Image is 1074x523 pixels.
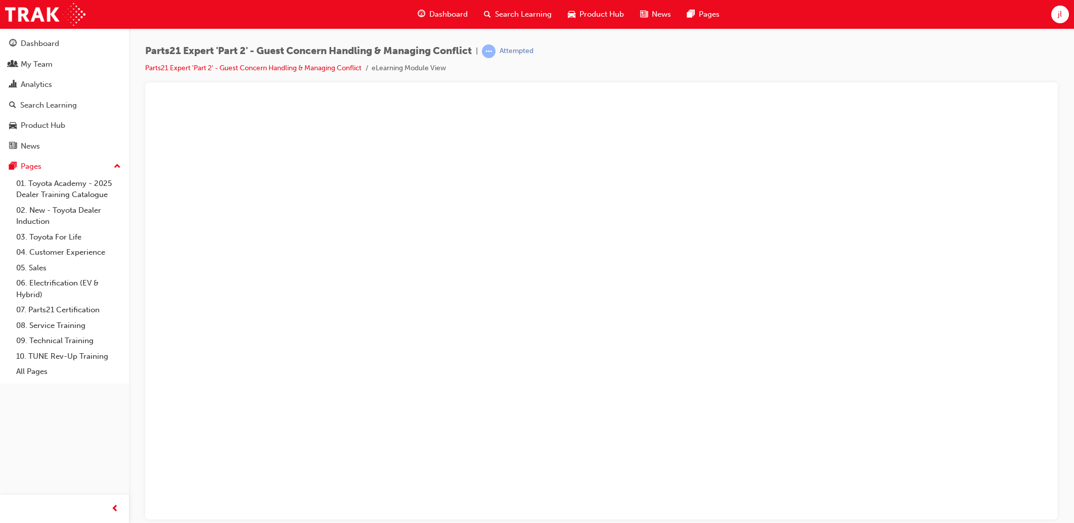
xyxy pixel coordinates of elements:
a: 10. TUNE Rev-Up Training [12,349,125,364]
span: News [652,9,671,20]
a: 03. Toyota For Life [12,229,125,245]
span: prev-icon [111,503,119,515]
div: Pages [21,161,41,172]
span: Dashboard [429,9,468,20]
a: search-iconSearch Learning [476,4,560,25]
span: Pages [699,9,720,20]
a: pages-iconPages [679,4,728,25]
div: Search Learning [20,100,77,111]
a: news-iconNews [632,4,679,25]
img: Trak [5,3,85,26]
li: eLearning Module View [372,63,446,74]
a: 05. Sales [12,260,125,276]
a: 01. Toyota Academy - 2025 Dealer Training Catalogue [12,176,125,203]
span: car-icon [9,121,17,130]
div: Attempted [500,46,533,56]
a: 07. Parts21 Certification [12,302,125,318]
span: | [476,45,478,57]
a: guage-iconDashboard [410,4,476,25]
span: pages-icon [687,8,695,21]
span: learningRecordVerb_ATTEMPT-icon [482,44,496,58]
span: up-icon [114,160,121,173]
span: guage-icon [9,39,17,49]
a: Dashboard [4,34,125,53]
button: Pages [4,157,125,176]
span: search-icon [9,101,16,110]
span: Parts21 Expert 'Part 2' - Guest Concern Handling & Managing Conflict [145,45,472,57]
a: 02. New - Toyota Dealer Induction [12,203,125,229]
div: Product Hub [21,120,65,131]
span: news-icon [9,142,17,151]
span: pages-icon [9,162,17,171]
span: jl [1058,9,1062,20]
a: Parts21 Expert 'Part 2' - Guest Concern Handling & Managing Conflict [145,64,362,72]
a: News [4,137,125,156]
a: 04. Customer Experience [12,245,125,260]
span: news-icon [640,8,648,21]
a: Search Learning [4,96,125,115]
div: News [21,140,40,152]
a: 06. Electrification (EV & Hybrid) [12,275,125,302]
button: DashboardMy TeamAnalyticsSearch LearningProduct HubNews [4,32,125,157]
span: Search Learning [495,9,552,20]
a: 08. Service Training [12,318,125,334]
a: car-iconProduct Hub [560,4,632,25]
a: My Team [4,55,125,74]
div: My Team [21,59,53,70]
a: All Pages [12,364,125,379]
button: jl [1051,6,1069,23]
span: Product Hub [579,9,624,20]
span: people-icon [9,60,17,69]
div: Dashboard [21,38,59,50]
a: Product Hub [4,116,125,135]
span: chart-icon [9,80,17,89]
div: Analytics [21,79,52,90]
a: Analytics [4,75,125,94]
span: car-icon [568,8,575,21]
span: guage-icon [418,8,425,21]
a: 09. Technical Training [12,333,125,349]
span: search-icon [484,8,491,21]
